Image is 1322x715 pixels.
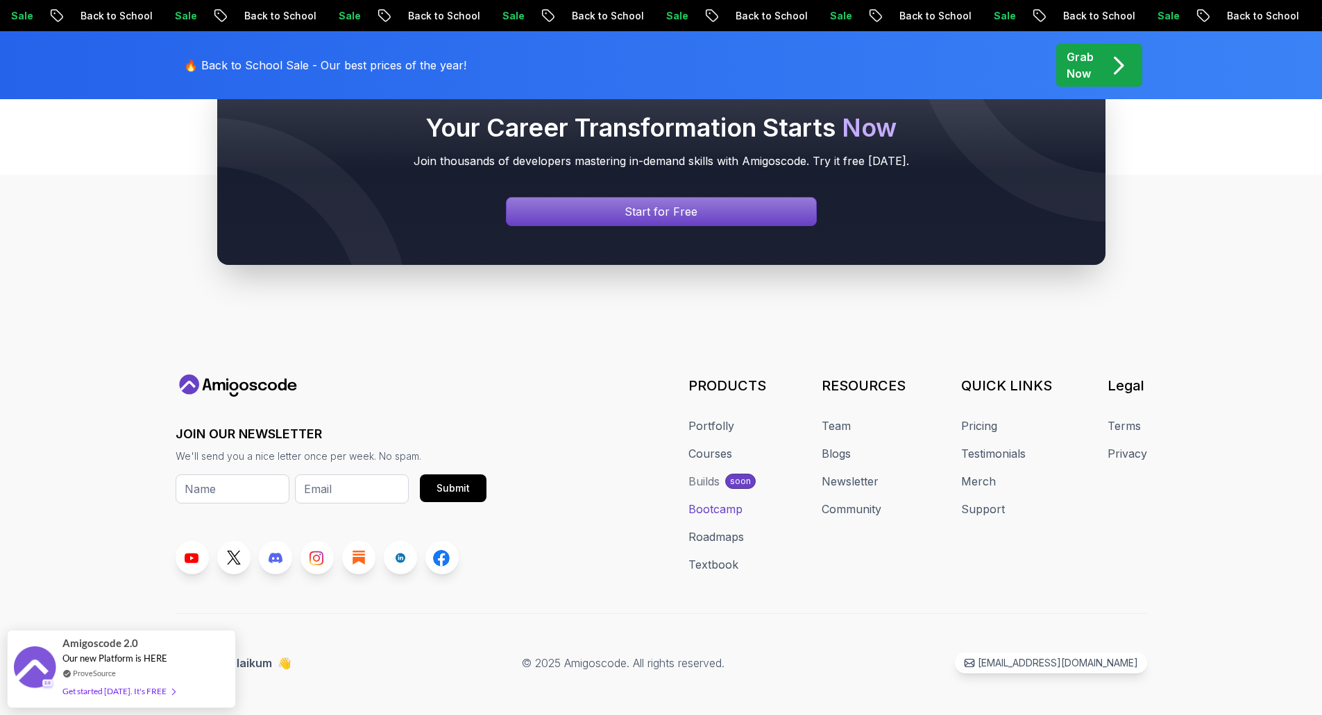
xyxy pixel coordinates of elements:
[979,9,1024,23] p: Sale
[961,376,1052,395] h3: QUICK LINKS
[217,541,251,574] a: Twitter link
[506,197,817,226] a: Signin page
[488,9,532,23] p: Sale
[625,203,697,220] p: Start for Free
[961,445,1026,462] a: Testimonials
[393,9,488,23] p: Back to School
[961,501,1005,517] a: Support
[652,9,696,23] p: Sale
[688,417,734,434] a: Portfolly
[688,473,720,490] div: Builds
[1067,49,1094,82] p: Grab Now
[62,683,175,699] div: Get started [DATE]. It's FREE
[1212,9,1307,23] p: Back to School
[160,9,205,23] p: Sale
[277,655,291,672] span: 👋
[688,501,743,517] a: Bootcamp
[978,656,1138,670] p: [EMAIL_ADDRESS][DOMAIN_NAME]
[176,474,289,503] input: Name
[961,417,997,434] a: Pricing
[1049,9,1143,23] p: Back to School
[324,9,368,23] p: Sale
[342,541,375,574] a: Blog link
[1143,9,1187,23] p: Sale
[425,541,459,574] a: Facebook link
[230,9,324,23] p: Back to School
[176,655,291,671] p: Assalamualaikum
[176,424,486,444] h3: JOIN OUR NEWSLETTER
[1108,445,1147,462] a: Privacy
[73,667,116,679] a: ProveSource
[1108,376,1147,395] h3: Legal
[259,541,292,574] a: Discord link
[688,445,732,462] a: Courses
[14,646,56,691] img: provesource social proof notification image
[62,635,138,651] span: Amigoscode 2.0
[822,473,879,490] a: Newsletter
[66,9,160,23] p: Back to School
[245,114,1078,141] h2: Your Career Transformation Starts
[822,417,851,434] a: Team
[62,653,167,664] span: Our new Platform is HERE
[688,376,766,395] h3: PRODUCTS
[1108,417,1141,434] a: Terms
[184,57,466,74] p: 🔥 Back to School Sale - Our best prices of the year!
[176,449,486,463] p: We'll send you a nice letter once per week. No spam.
[245,153,1078,169] p: Join thousands of developers mastering in-demand skills with Amigoscode. Try it free [DATE].
[885,9,979,23] p: Back to School
[176,541,209,574] a: Youtube link
[842,112,897,143] span: Now
[961,473,996,490] a: Merch
[688,528,744,545] a: Roadmaps
[721,9,815,23] p: Back to School
[822,445,851,462] a: Blogs
[730,476,751,487] p: soon
[815,9,860,23] p: Sale
[420,474,486,502] button: Submit
[384,541,417,574] a: LinkedIn link
[295,474,409,503] input: Email
[557,9,652,23] p: Back to School
[522,655,724,671] p: © 2025 Amigoscode. All rights reserved.
[822,376,906,395] h3: RESOURCES
[822,501,881,517] a: Community
[300,541,334,574] a: Instagram link
[955,653,1147,673] a: [EMAIL_ADDRESS][DOMAIN_NAME]
[688,556,738,573] a: Textbook
[437,481,470,495] div: Submit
